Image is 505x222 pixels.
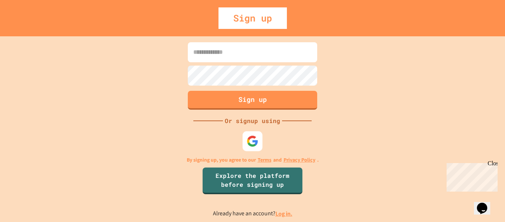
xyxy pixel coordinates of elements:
img: google-icon.svg [247,135,258,147]
a: Terms [258,156,271,164]
div: Sign up [218,7,287,29]
a: Explore the platform before signing up [203,168,302,194]
p: Already have an account? [213,209,292,218]
div: Or signup using [223,116,282,125]
a: Privacy Policy [284,156,315,164]
a: Log in. [275,210,292,218]
iframe: chat widget [474,192,498,215]
button: Sign up [188,91,317,110]
iframe: chat widget [444,160,498,192]
p: By signing up, you agree to our and . [187,156,319,164]
div: Chat with us now!Close [3,3,51,47]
